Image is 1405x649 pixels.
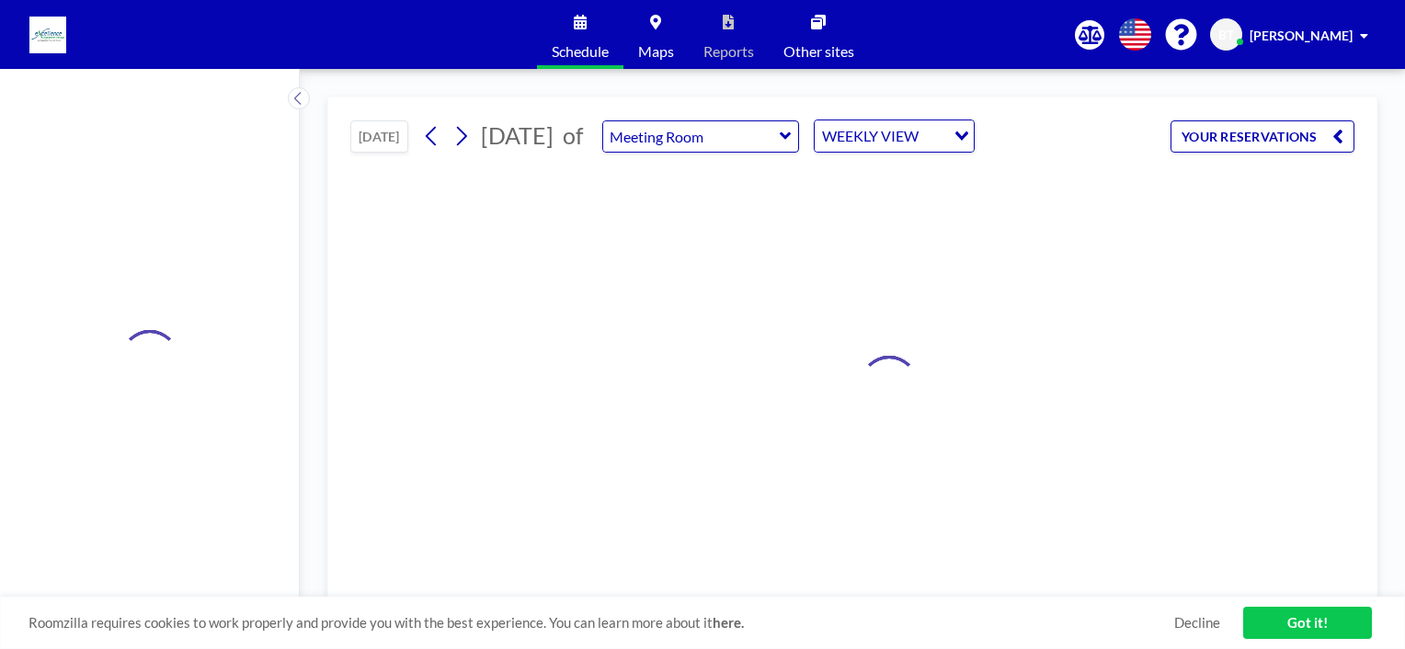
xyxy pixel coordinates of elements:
span: WEEKLY VIEW [818,124,922,148]
span: Reports [703,44,754,59]
button: YOUR RESERVATIONS [1171,120,1354,153]
span: Roomzilla requires cookies to work properly and provide you with the best experience. You can lea... [29,614,1174,632]
span: Schedule [552,44,609,59]
span: [DATE] [481,121,554,149]
span: of [563,121,583,150]
a: Decline [1174,614,1220,632]
span: [PERSON_NAME] [1250,28,1353,43]
a: Got it! [1243,607,1372,639]
a: here. [713,614,744,631]
span: BT [1218,27,1234,43]
input: Search for option [924,124,943,148]
div: Search for option [815,120,974,152]
span: Maps [638,44,674,59]
span: Other sites [783,44,854,59]
input: Meeting Room [603,121,780,152]
button: [DATE] [350,120,408,153]
img: organization-logo [29,17,66,53]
